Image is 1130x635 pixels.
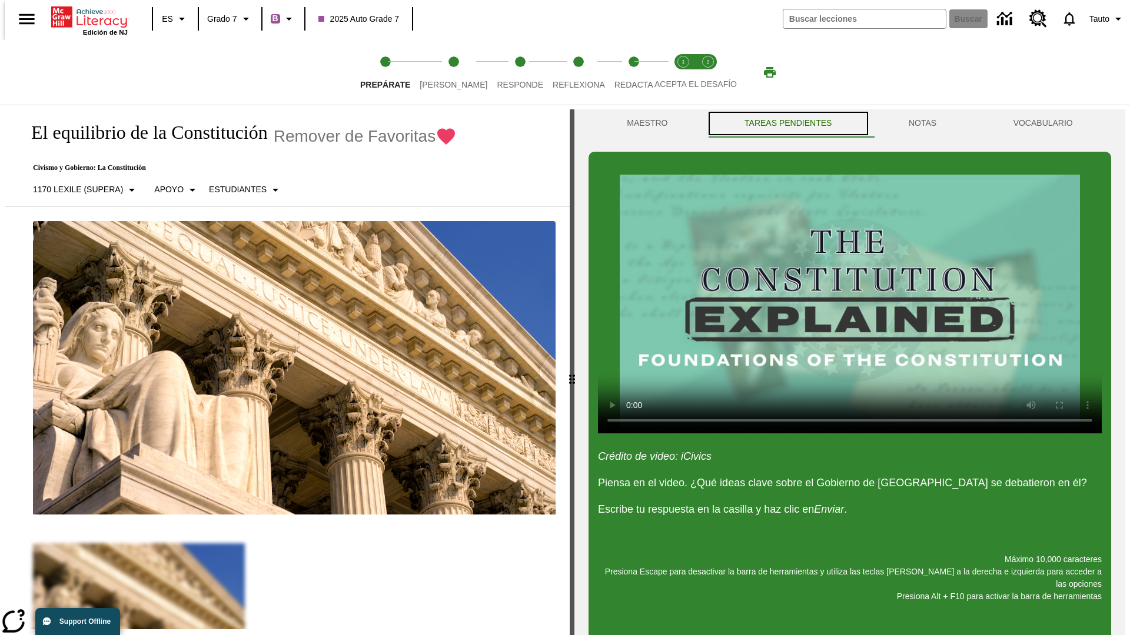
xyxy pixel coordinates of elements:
[589,109,1111,138] div: Instructional Panel Tabs
[318,13,400,25] span: 2025 Auto Grade 7
[589,109,706,138] button: Maestro
[975,109,1111,138] button: VOCABULARIO
[19,163,457,172] p: Civismo y Gobierno: La Constitución
[420,80,487,89] span: [PERSON_NAME]
[83,29,128,36] span: Edición de NJ
[814,503,844,515] em: Enviar
[351,40,420,105] button: Prepárate step 1 of 5
[870,109,975,138] button: NOTAS
[598,566,1102,590] p: Presiona Escape para desactivar la barra de herramientas y utiliza las teclas [PERSON_NAME] a la ...
[706,109,870,138] button: TAREAS PENDIENTES
[570,109,574,635] div: Pulsa la tecla de intro o la barra espaciadora y luego presiona las flechas de derecha e izquierd...
[274,126,457,146] button: Remover de Favoritas - El equilibrio de la Constitución
[360,80,410,89] span: Prepárate
[272,11,278,26] span: B
[5,9,172,20] body: Máximo 10,000 caracteres Presiona Escape para desactivar la barra de herramientas y utiliza las t...
[666,40,700,105] button: Acepta el desafío lee step 1 of 2
[487,40,553,105] button: Responde step 3 of 5
[598,450,712,462] em: Crédito de video: iCivics
[543,40,614,105] button: Reflexiona step 4 of 5
[51,4,128,36] div: Portada
[1054,4,1085,34] a: Notificaciones
[654,79,737,89] span: ACEPTA EL DESAFÍO
[1022,3,1054,35] a: Centro de recursos, Se abrirá en una pestaña nueva.
[706,59,709,65] text: 2
[204,179,287,200] button: Seleccionar estudiante
[202,8,258,29] button: Grado: Grado 7, Elige un grado
[35,608,120,635] button: Support Offline
[207,13,237,25] span: Grado 7
[59,617,111,626] span: Support Offline
[990,3,1022,35] a: Centro de información
[598,502,1102,517] p: Escribe tu respuesta en la casilla y haz clic en .
[605,40,663,105] button: Redacta step 5 of 5
[9,2,44,36] button: Abrir el menú lateral
[209,183,267,196] p: Estudiantes
[274,127,436,146] span: Remover de Favoritas
[553,80,605,89] span: Reflexiona
[162,13,173,25] span: ES
[33,221,556,515] img: El edificio del Tribunal Supremo de Estados Unidos ostenta la frase "Igualdad de justicia bajo la...
[149,179,204,200] button: Tipo de apoyo, Apoyo
[598,590,1102,603] p: Presiona Alt + F10 para activar la barra de herramientas
[5,109,570,629] div: reading
[1085,8,1130,29] button: Perfil/Configuración
[574,109,1125,635] div: activity
[783,9,946,28] input: Buscar campo
[682,59,684,65] text: 1
[598,553,1102,566] p: Máximo 10,000 caracteres
[614,80,653,89] span: Redacta
[751,62,789,83] button: Imprimir
[598,475,1102,491] p: Piensa en el video. ¿Qué ideas clave sobre el Gobierno de [GEOGRAPHIC_DATA] se debatieron en él?
[33,183,123,196] p: 1170 Lexile (Supera)
[691,40,725,105] button: Acepta el desafío contesta step 2 of 2
[497,80,543,89] span: Responde
[154,183,184,196] p: Apoyo
[157,8,194,29] button: Lenguaje: ES, Selecciona un idioma
[266,8,301,29] button: Boost El color de la clase es morado/púrpura. Cambiar el color de la clase.
[410,40,497,105] button: Lee step 2 of 5
[28,179,144,200] button: Seleccione Lexile, 1170 Lexile (Supera)
[1089,13,1109,25] span: Tauto
[19,122,268,143] h1: El equilibrio de la Constitución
